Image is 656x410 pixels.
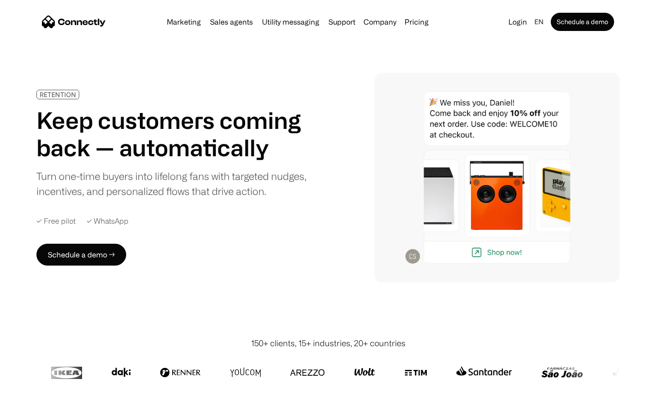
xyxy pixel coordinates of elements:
[36,244,126,266] a: Schedule a demo →
[258,18,323,26] a: Utility messaging
[163,18,205,26] a: Marketing
[251,337,405,349] div: 150+ clients, 15+ industries, 20+ countries
[18,394,55,407] ul: Language list
[505,15,531,28] a: Login
[401,18,432,26] a: Pricing
[36,169,313,199] div: Turn one-time buyers into lifelong fans with targeted nudges, incentives, and personalized flows ...
[36,107,313,161] h1: Keep customers coming back — automatically
[551,13,614,31] a: Schedule a demo
[9,393,55,407] aside: Language selected: English
[364,15,396,28] div: Company
[206,18,256,26] a: Sales agents
[36,217,76,225] div: ✓ Free pilot
[534,15,543,28] div: en
[325,18,359,26] a: Support
[87,217,128,225] div: ✓ WhatsApp
[40,91,76,98] div: RETENTION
